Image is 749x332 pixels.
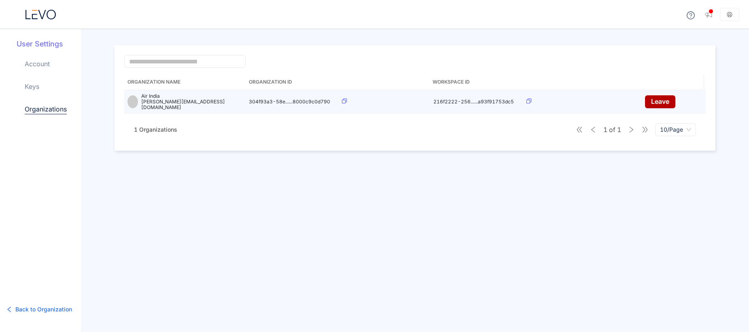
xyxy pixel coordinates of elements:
th: Workspace ID [429,74,522,90]
span: 304f93a3-58e......8000c9c0d790 [249,99,330,105]
span: 1 [617,126,621,133]
span: of [603,126,621,133]
span: Back to Organization [15,305,72,314]
th: Organization ID [246,74,339,90]
span: Leave [651,98,669,105]
p: [PERSON_NAME][EMAIL_ADDRESS][DOMAIN_NAME] [141,99,242,110]
span: 10/Page [660,124,691,136]
span: 216f2222-256......a93f91753dc5 [433,99,514,105]
span: 1 [603,126,607,133]
p: Air India [141,93,242,99]
span: 1 Organizations [134,126,177,133]
th: Organization Name [124,74,246,90]
button: Leave [645,95,675,108]
a: Keys [25,82,39,91]
a: Account [25,59,50,69]
a: Organizations [25,104,67,114]
h5: User Settings [17,39,81,49]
